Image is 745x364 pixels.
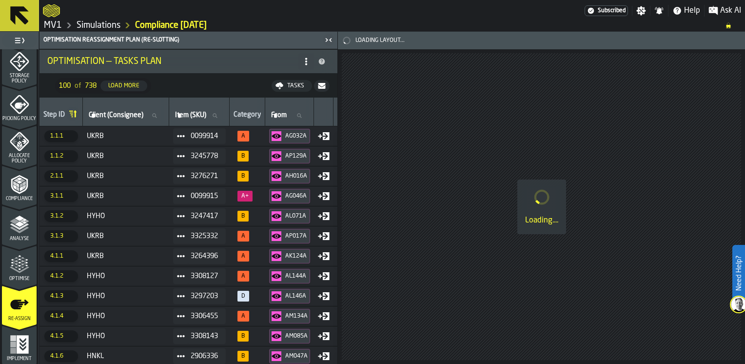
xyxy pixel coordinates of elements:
label: button-toggle-Ask AI [705,5,745,17]
div: Tasks [283,82,308,89]
button: button-AH016A [269,169,310,183]
li: menu Optimise [2,245,37,284]
span: 3297203 [191,292,218,300]
span: 85% [237,171,249,182]
a: link-to-/wh/i/3ccf57d1-1e0c-4a81-a3bb-c2011c5f0d50/settings/billing [585,5,628,16]
span: 61% [237,311,249,322]
input: label [269,109,310,122]
button: button-Load More [100,81,147,91]
span: 83% [237,351,249,362]
div: Move Type: Put in [318,350,330,362]
button: button-AG139A [337,189,382,203]
button: button-AL071A [337,229,382,243]
span: 93% [237,151,249,162]
span: 3308127 [191,272,218,280]
button: button-AP129A [269,149,310,163]
button: button-AJ069A [337,249,382,263]
label: button-toggle-Toggle Full Menu [2,34,37,47]
span: N/A [237,291,249,302]
div: Menu Subscription [585,5,628,16]
span: 49% [237,191,253,202]
div: Move Type: Put in [318,130,330,142]
div: Loading.... [525,215,558,226]
span: 4.1.2 [44,270,78,282]
span: 4.1.5 [44,330,78,342]
span: 4.1.3 [44,290,78,302]
span: Implement [2,356,37,362]
li: menu Storage Policy [2,45,37,84]
span: 3.1.2 [44,210,78,222]
li: menu Re-assign [2,285,37,324]
button: button-AG032A [337,149,382,163]
button: button-AG046A [337,209,382,223]
div: AL071A [285,213,308,220]
span: UKRB [87,252,165,260]
label: Need Help? [733,246,744,301]
button: button-AL071A [269,209,310,223]
span: 0099915 [191,192,218,200]
span: 52% [237,131,249,142]
span: 94% [237,211,249,222]
div: Move Type: Put in [318,310,330,322]
li: menu Analyse [2,205,37,244]
button: button-AG046A [269,189,310,203]
span: 3.1.3 [44,230,78,242]
button: button-AK124A [337,269,382,283]
span: Optimise [2,276,37,282]
span: 1.1.2 [44,150,78,162]
span: Help [684,5,700,17]
span: UKRB [87,152,165,160]
div: Load More [104,82,143,89]
button: button-AG032A [269,129,310,143]
button: button-AM085A [337,349,382,364]
div: Optimisation — Tasks Plan [47,56,298,67]
span: 0099914 [191,132,218,140]
span: 4.1.6 [44,350,78,362]
span: 54% [237,231,249,242]
button: button-AL144A [337,289,382,303]
button: button-AJ038A [337,169,382,183]
span: UKRB [87,172,165,180]
button: button-AL144A [269,269,310,283]
a: link-to-/wh/i/3ccf57d1-1e0c-4a81-a3bb-c2011c5f0d50 [77,20,120,31]
span: HYHO [87,312,165,320]
header: Optimisation Reassignment plan (Re-Slotting) [39,32,337,49]
button: button-Tasks [272,80,312,92]
span: 3308143 [191,332,218,340]
span: HYHO [87,212,165,220]
span: Ask AI [720,5,741,17]
input: label [337,109,390,122]
div: Category [234,111,261,121]
span: 2.1.1 [44,170,78,182]
a: logo-header [43,2,60,20]
span: Subscribed [598,7,626,14]
div: AM085A [285,333,308,340]
div: AP017A [285,233,308,240]
span: 100 [59,82,71,90]
a: link-to-/wh/i/3ccf57d1-1e0c-4a81-a3bb-c2011c5f0d50 [44,20,62,31]
span: 3325332 [191,232,218,240]
span: of [75,82,81,90]
span: HYHO [87,292,165,300]
div: Move Type: Put in [318,270,330,282]
span: 77% [237,271,249,282]
li: menu Picking Policy [2,85,37,124]
button: button-AM134A [337,329,382,344]
span: Compliance [2,196,37,202]
div: AL146A [285,293,308,300]
span: 1.1.1 [44,130,78,142]
input: label [87,109,165,122]
span: 4.1.1 [44,250,78,262]
span: 4.1.4 [44,310,78,322]
label: button-toggle-Help [668,5,704,17]
span: 3245778 [191,152,218,160]
nav: Breadcrumb [43,20,741,31]
button: button-AM134A [269,309,310,324]
span: Loading Layout... [352,37,745,44]
span: 738 [85,82,97,90]
div: Move Type: Put in [318,170,330,182]
div: AP129A [285,153,308,160]
a: link-to-/wh/i/3ccf57d1-1e0c-4a81-a3bb-c2011c5f0d50/simulations/c50621d6-900f-4880-8a2f-f33eada95fd8 [135,20,207,31]
span: 2906336 [191,352,218,360]
span: Allocate Policy [2,153,37,164]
